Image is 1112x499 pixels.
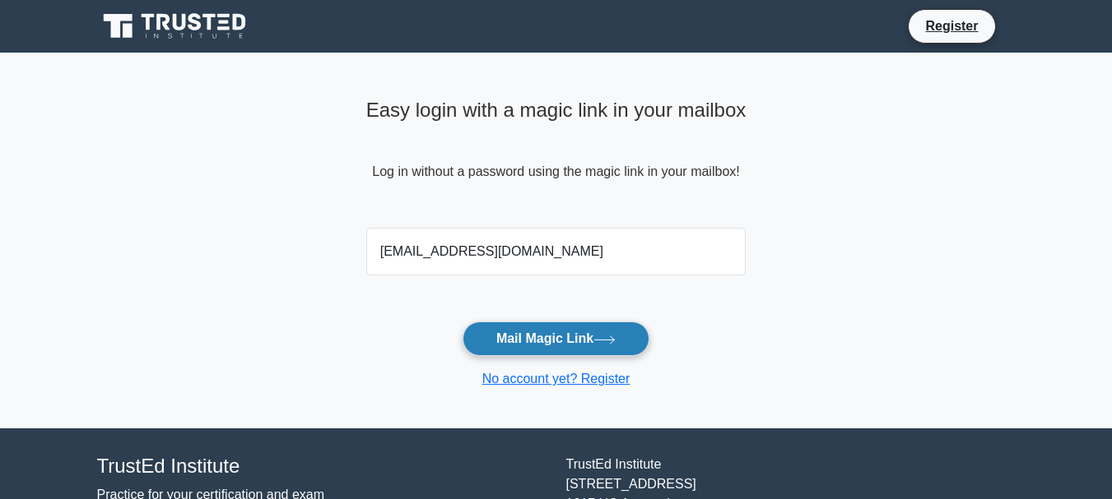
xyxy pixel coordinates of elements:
[463,321,649,356] button: Mail Magic Link
[97,455,547,478] h4: TrustEd Institute
[482,372,630,386] a: No account yet? Register
[366,92,747,221] div: Log in without a password using the magic link in your mailbox!
[915,16,988,36] a: Register
[366,228,747,275] input: Email
[366,99,747,122] h4: Easy login with a magic link in your mailbox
